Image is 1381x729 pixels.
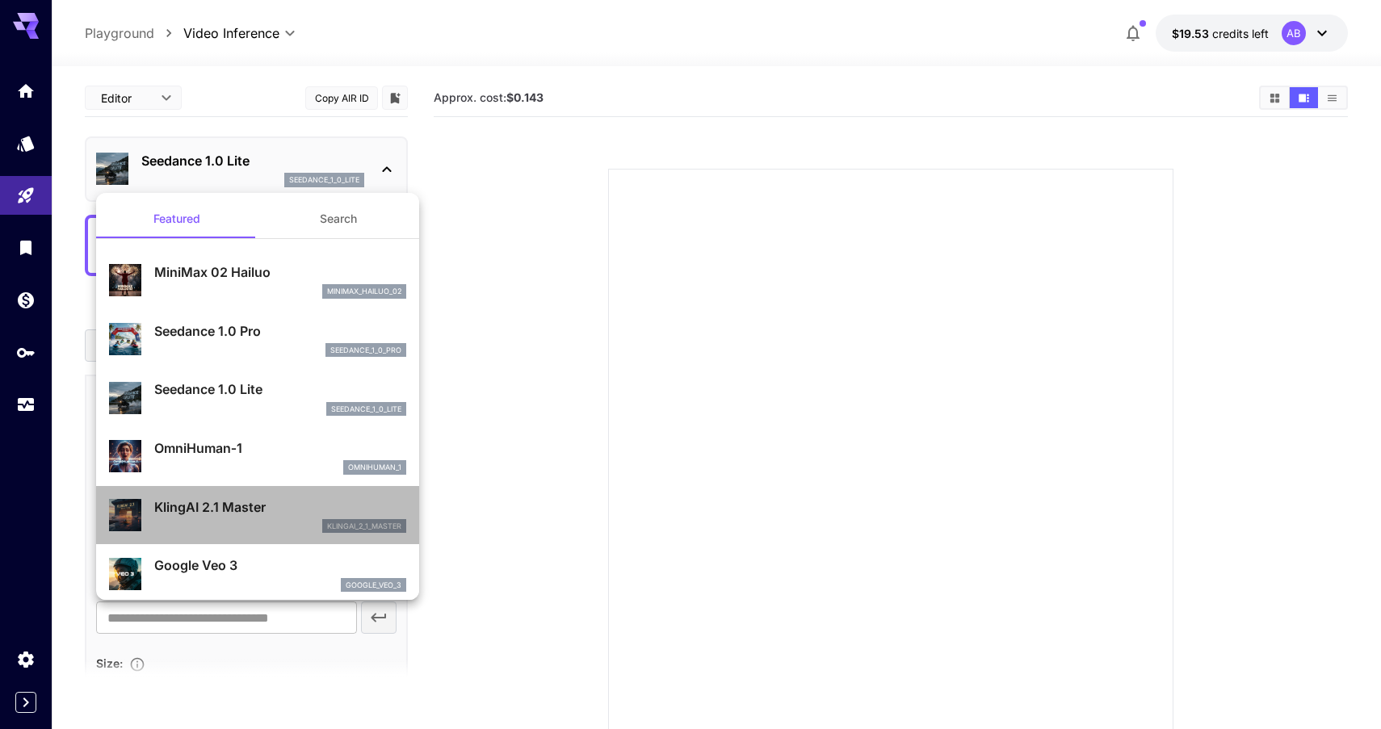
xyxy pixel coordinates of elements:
p: Seedance 1.0 Pro [154,321,406,341]
div: OmniHuman‑1omnihuman_1 [109,432,406,481]
p: Seedance 1.0 Lite [154,379,406,399]
p: MiniMax 02 Hailuo [154,262,406,282]
p: Google Veo 3 [154,555,406,575]
p: OmniHuman‑1 [154,438,406,458]
p: google_veo_3 [346,580,401,591]
p: klingai_2_1_master [327,521,401,532]
p: omnihuman_1 [348,462,401,473]
button: Featured [96,199,258,238]
p: KlingAI 2.1 Master [154,497,406,517]
div: KlingAI 2.1 Masterklingai_2_1_master [109,491,406,540]
p: minimax_hailuo_02 [327,286,401,297]
div: Seedance 1.0 Proseedance_1_0_pro [109,315,406,364]
p: seedance_1_0_lite [331,404,401,415]
div: MiniMax 02 Hailuominimax_hailuo_02 [109,256,406,305]
button: Search [258,199,419,238]
div: Google Veo 3google_veo_3 [109,549,406,598]
p: seedance_1_0_pro [330,345,401,356]
div: Seedance 1.0 Liteseedance_1_0_lite [109,373,406,422]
